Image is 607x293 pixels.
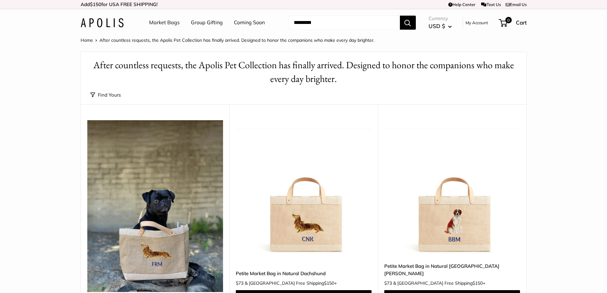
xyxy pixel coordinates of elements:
a: Help Center [448,2,475,7]
a: Petite Market Bag in Natural Dachshund [236,270,372,277]
img: Apolis [81,18,124,27]
img: The Limited Pets Collection: Inspired by Your Best Friends [87,120,223,292]
a: My Account [466,19,488,26]
span: & [GEOGRAPHIC_DATA] Free Shipping + [245,281,337,285]
h1: After countless requests, the Apolis Pet Collection has finally arrived. Designed to honor the co... [90,58,517,86]
a: Petite Market Bag in Natural St. BernardPetite Market Bag in Natural St. Bernard [384,120,520,256]
span: $150 [90,1,101,7]
a: Petite Market Bag in Natural [GEOGRAPHIC_DATA][PERSON_NAME] [384,262,520,277]
a: Petite Market Bag in Natural DachshundPetite Market Bag in Natural Dachshund [236,120,372,256]
a: Coming Soon [234,18,265,27]
span: Cart [516,19,527,26]
span: & [GEOGRAPHIC_DATA] Free Shipping + [393,281,485,285]
span: $150 [473,280,483,286]
button: Find Yours [90,91,121,99]
a: Market Bags [149,18,180,27]
span: $150 [324,280,334,286]
span: USD $ [429,23,445,29]
a: Text Us [481,2,501,7]
a: Home [81,37,93,43]
span: 0 [505,17,511,23]
button: USD $ [429,21,452,31]
span: After countless requests, the Apolis Pet Collection has finally arrived. Designed to honor the co... [99,37,374,43]
span: Currency [429,14,452,23]
span: $73 [236,280,243,286]
img: Petite Market Bag in Natural Dachshund [236,120,372,256]
button: Search [400,16,416,30]
a: 0 Cart [499,18,527,28]
a: Group Gifting [191,18,223,27]
a: Email Us [506,2,527,7]
input: Search... [289,16,400,30]
img: Petite Market Bag in Natural St. Bernard [384,120,520,256]
nav: Breadcrumb [81,36,374,44]
span: $73 [384,280,392,286]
